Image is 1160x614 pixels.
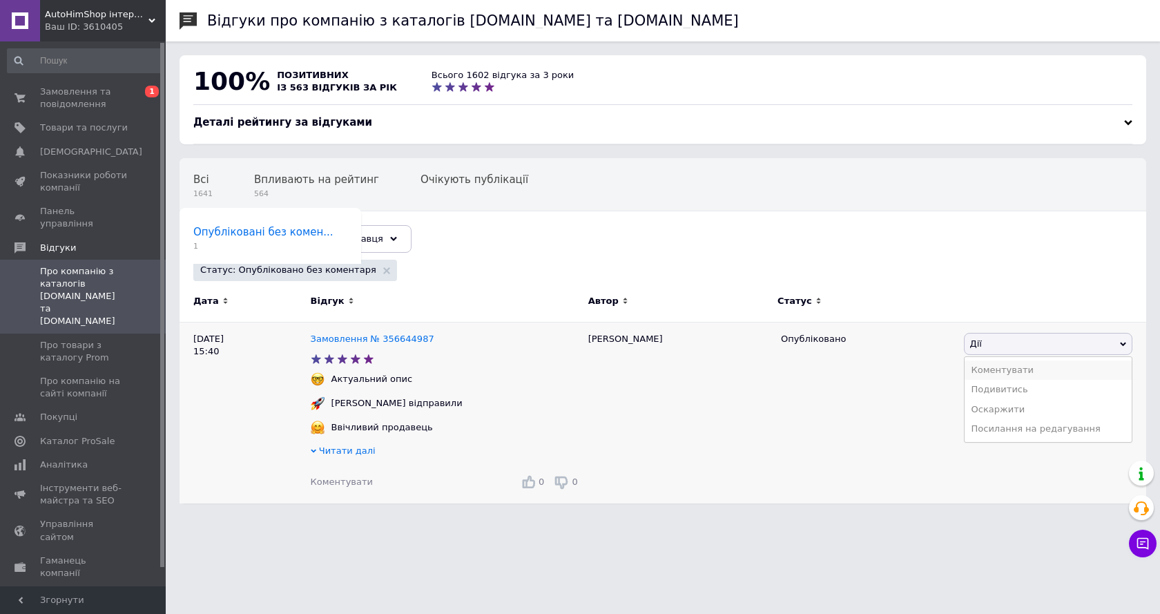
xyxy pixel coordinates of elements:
[40,435,115,448] span: Каталог ProSale
[40,375,128,400] span: Про компанію на сайті компанії
[193,189,213,199] span: 1641
[311,421,325,434] img: :hugging_face:
[328,421,436,434] div: Ввічливий продавець
[420,173,528,186] span: Очікують публікації
[40,411,77,423] span: Покупці
[40,242,76,254] span: Відгуки
[40,265,128,328] span: Про компанію з каталогів [DOMAIN_NAME] та [DOMAIN_NAME]
[45,21,166,33] div: Ваш ID: 3610405
[311,396,325,410] img: :rocket:
[965,419,1132,439] li: Посилання на редагування
[193,173,209,186] span: Всі
[180,323,311,504] div: [DATE] 15:40
[254,173,379,186] span: Впливають на рейтинг
[328,397,466,410] div: [PERSON_NAME] відправили
[781,333,953,345] div: Опубліковано
[193,295,219,307] span: Дата
[572,477,577,487] span: 0
[1129,530,1157,557] button: Чат з покупцем
[145,86,159,97] span: 1
[965,400,1132,419] li: Оскаржити
[193,115,1132,130] div: Деталі рейтингу за відгуками
[40,482,128,507] span: Інструменти веб-майстра та SEO
[40,205,128,230] span: Панель управління
[7,48,163,73] input: Пошук
[311,445,581,461] div: Читати далі
[193,116,372,128] span: Деталі рейтингу за відгуками
[254,189,379,199] span: 564
[311,334,434,344] a: Замовлення № 356644987
[193,241,333,251] span: 1
[200,264,376,276] span: Статус: Опубліковано без коментаря
[40,169,128,194] span: Показники роботи компанії
[965,380,1132,399] li: Подивитись
[40,459,88,471] span: Аналітика
[40,339,128,364] span: Про товари з каталогу Prom
[45,8,148,21] span: AutoHimShop інтернет-крамниця автохімії
[193,226,333,238] span: Опубліковані без комен...
[328,373,416,385] div: Актуальний опис
[180,211,361,264] div: Опубліковані без коментаря
[277,82,397,93] span: із 563 відгуків за рік
[581,323,774,504] div: [PERSON_NAME]
[311,476,373,488] div: Коментувати
[40,146,142,158] span: [DEMOGRAPHIC_DATA]
[40,555,128,579] span: Гаманець компанії
[207,12,739,29] h1: Відгуки про компанію з каталогів [DOMAIN_NAME] та [DOMAIN_NAME]
[40,86,128,111] span: Замовлення та повідомлення
[970,338,982,349] span: Дії
[777,295,812,307] span: Статус
[311,295,345,307] span: Відгук
[277,70,349,80] span: позитивних
[311,372,325,386] img: :nerd_face:
[193,67,270,95] span: 100%
[539,477,544,487] span: 0
[311,477,373,487] span: Коментувати
[40,122,128,134] span: Товари та послуги
[319,445,376,456] span: Читати далі
[965,361,1132,380] li: Коментувати
[40,518,128,543] span: Управління сайтом
[432,69,574,81] div: Всього 1602 відгука за 3 роки
[588,295,619,307] span: Автор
